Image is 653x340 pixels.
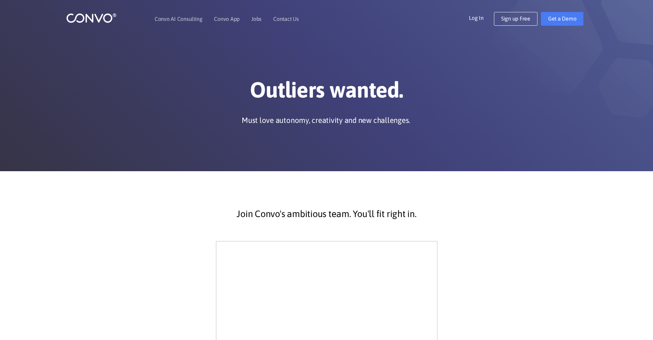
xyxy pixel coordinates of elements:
p: Must love autonomy, creativity and new challenges. [242,115,410,125]
a: Jobs [251,16,262,22]
a: Convo App [214,16,240,22]
a: Sign up Free [494,12,537,26]
a: Contact Us [273,16,299,22]
h1: Outliers wanted. [136,77,517,108]
a: Get a Demo [541,12,584,26]
img: logo_1.png [66,13,117,23]
a: Log In [469,12,494,23]
a: Convo AI Consulting [155,16,202,22]
p: Join Convo's ambitious team. You'll fit right in. [142,205,512,223]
